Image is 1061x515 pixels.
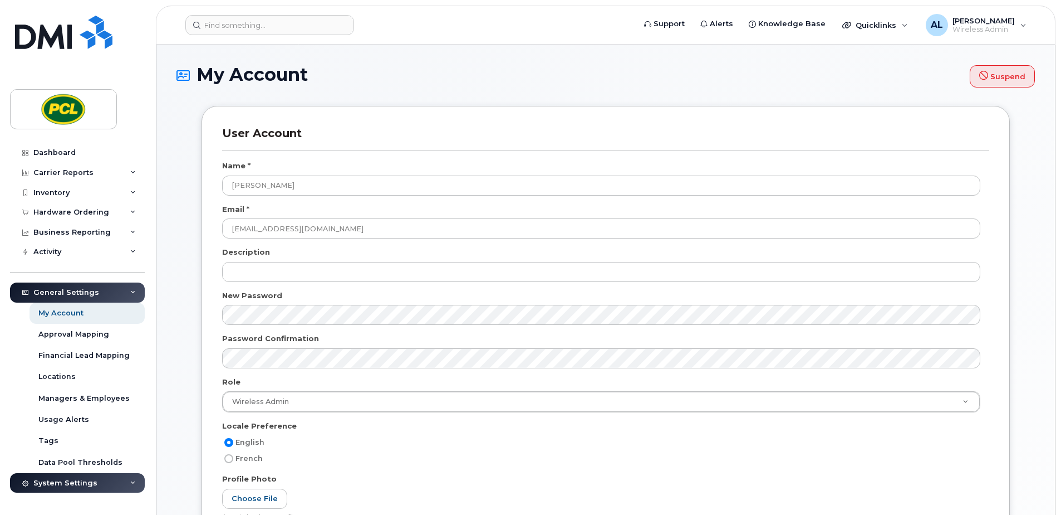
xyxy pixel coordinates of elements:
label: Locale Preference [222,421,297,431]
label: Choose File [222,489,287,509]
a: Wireless Admin [223,392,980,412]
label: Role [222,377,240,387]
label: Profile Photo [222,474,277,484]
label: Password Confirmation [222,333,319,344]
span: English [235,438,264,446]
label: New Password [222,290,282,301]
span: French [235,454,263,463]
label: Name * [222,161,250,171]
h1: My Account [176,65,1035,88]
span: Wireless Admin [225,397,289,407]
h3: User Account [222,127,989,150]
input: English [224,438,233,447]
label: Email * [222,204,249,215]
button: Suspend [970,65,1035,88]
label: Description [222,247,270,257]
input: French [224,454,233,463]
